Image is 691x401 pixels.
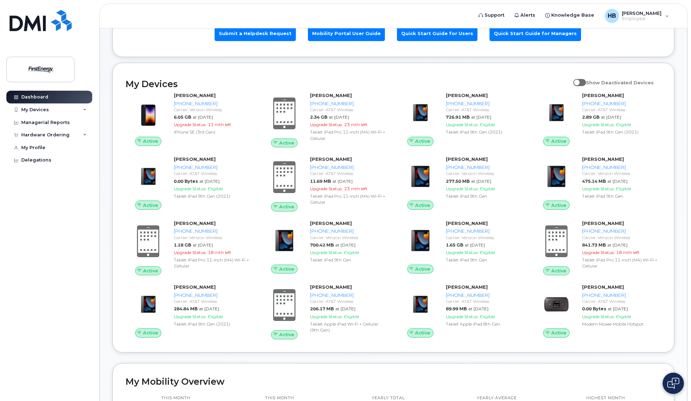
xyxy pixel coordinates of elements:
div: [PHONE_NUMBER] [310,292,387,299]
strong: [PERSON_NAME] [446,220,488,226]
span: Eligible [344,314,359,319]
span: Active [415,266,430,272]
div: [PHONE_NUMBER] [582,292,659,299]
div: [PHONE_NUMBER] [446,292,523,299]
span: 726.91 MB [446,114,470,120]
a: Quick Start Guide for Users [397,26,477,41]
div: [PHONE_NUMBER] [582,100,659,107]
span: Active [551,329,566,336]
a: Active[PERSON_NAME][PHONE_NUMBER]Carrier: Verizon Wireless1.18 GBat [DATE]Upgrade Status:18 mth l... [126,220,253,275]
span: 18 mth left [208,250,231,255]
a: Active[PERSON_NAME][PHONE_NUMBER]Carrier: AT&T Wireless89.99 MBat [DATE]Upgrade Status:EligibleTa... [398,284,525,338]
span: 1.65 GB [446,242,463,248]
span: Upgrade Status: [446,186,479,191]
div: Carrier: AT&T Wireless [446,298,523,304]
span: at [DATE] [335,306,355,311]
span: at [DATE] [471,179,491,184]
div: [PHONE_NUMBER] [174,164,250,171]
span: Eligible [480,122,495,127]
div: Carrier: Verizon Wireless [582,235,659,241]
div: Carrier: AT&T Wireless [582,107,659,113]
span: at [DATE] [468,306,488,311]
a: Active[PERSON_NAME][PHONE_NUMBER]Carrier: Verizon Wireless6.05 GBat [DATE]Upgrade Status:11 mth l... [126,92,253,146]
div: Tablet Apple iPad 8th Gen [446,321,523,327]
span: at [DATE] [193,114,213,120]
div: Tablet iPad 9th Gen [446,257,523,263]
span: Knowledge Base [551,12,594,19]
a: Submit a Helpdesk Request [215,26,296,41]
span: 0.00 Bytes [582,306,606,311]
div: Carrier: Verizon Wireless [446,170,523,176]
div: Tablet iPad Pro 11-inch (M4) Wi-Fi + Cellular [310,193,387,205]
a: Active[PERSON_NAME][PHONE_NUMBER]Carrier: AT&T Wireless2.89 GBat [DATE]Upgrade Status:EligibleTab... [534,92,662,146]
span: Active [279,203,294,210]
div: Tablet iPad Pro 11-inch (M4) Wi-Fi + Cellular [582,257,659,269]
div: [PHONE_NUMBER] [310,228,387,235]
span: Active [143,267,158,274]
a: Knowledge Base [540,8,599,22]
span: Upgrade Status: [310,122,343,127]
div: Carrier: Verizon Wireless [174,107,250,113]
span: Active [279,266,294,272]
img: image20231002-3703462-c5m3jd.jpeg [267,224,302,258]
img: image20231002-3703462-c5m3jd.jpeg [403,224,437,258]
img: image20231002-3703462-1taoqtb.jpeg [131,159,165,193]
span: 23 mth left [344,122,367,127]
img: image20231002-3703462-1taoqtb.jpeg [403,96,437,130]
span: Upgrade Status: [582,122,615,127]
span: 284.84 MB [174,306,198,311]
div: Tablet iPad Pro 11-inch (M4) Wi-Fi + Cellular [174,257,250,269]
strong: [PERSON_NAME] [310,156,352,162]
a: Active[PERSON_NAME][PHONE_NUMBER]Carrier: Verizon Wireless1.65 GBat [DATE]Upgrade Status:Eligible... [398,220,525,274]
span: at [DATE] [607,179,628,184]
a: Support [474,8,509,22]
div: Tablet iPad Pro 11-inch (M4) Wi-Fi + Cellular [310,129,387,141]
div: Tablet iPad 9th Gen (2021) [582,129,659,135]
span: Active [551,202,566,209]
strong: [PERSON_NAME] [582,92,624,98]
img: Open chat [667,378,679,389]
a: Active[PERSON_NAME][PHONE_NUMBER]Carrier: Verizon Wireless475.14 MBat [DATE]Upgrade Status:Eligib... [534,156,662,210]
img: image20231002-3703462-c5m3jd.jpeg [540,159,574,193]
a: Active[PERSON_NAME][PHONE_NUMBER]Carrier: Verizon Wireless700.42 MBat [DATE]Upgrade Status:Eligib... [262,220,389,274]
div: Carrier: Verizon Wireless [446,235,523,241]
span: 0.00 Bytes [174,179,198,184]
a: Quick Start Guide for Managers [490,26,581,41]
span: Active [143,329,158,336]
span: 11.69 MB [310,179,331,184]
div: Tablet iPad 9th Gen [310,257,387,263]
p: Yearly total [359,395,418,401]
div: [PHONE_NUMBER] [446,164,523,171]
img: image20231002-3703462-1angbar.jpeg [131,96,165,130]
strong: [PERSON_NAME] [310,220,352,226]
span: Active [143,138,158,145]
span: Active [279,140,294,146]
span: Upgrade Status: [174,250,206,255]
span: 475.14 MB [582,179,606,184]
a: Active[PERSON_NAME][PHONE_NUMBER]Carrier: AT&T Wireless0.00 Bytesat [DATE]Upgrade Status:Eligible... [534,284,662,338]
div: [PHONE_NUMBER] [446,228,523,235]
strong: [PERSON_NAME] [174,156,216,162]
a: Active[PERSON_NAME][PHONE_NUMBER]Carrier: AT&T Wireless2.34 GBat [DATE]Upgrade Status:23 mth left... [262,92,389,147]
div: Tablet iPad 9th Gen (2021) [174,193,250,199]
div: [PHONE_NUMBER] [582,228,659,235]
span: Upgrade Status: [446,314,479,319]
p: This month [152,395,200,401]
span: Eligible [480,250,495,255]
strong: [PERSON_NAME] [310,284,352,290]
span: at [DATE] [471,114,491,120]
span: Eligible [208,186,223,191]
span: 206.17 MB [310,306,334,311]
span: 2.89 GB [582,114,599,120]
input: Show Deactivated Devices [573,76,579,81]
span: 277.50 MB [446,179,470,184]
a: Mobility Portal User Guide [308,26,385,41]
div: [PHONE_NUMBER] [174,228,250,235]
span: 1.18 GB [174,242,191,248]
span: Upgrade Status: [310,186,343,191]
div: [PHONE_NUMBER] [582,164,659,171]
div: [PHONE_NUMBER] [174,292,250,299]
span: Eligible [480,314,495,319]
strong: [PERSON_NAME] [174,284,216,290]
div: Carrier: Verizon Wireless [310,235,387,241]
